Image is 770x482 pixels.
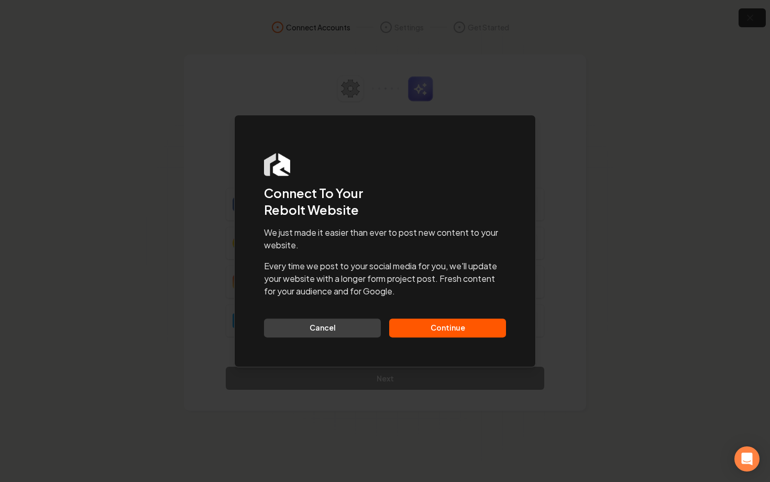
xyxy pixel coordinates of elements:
button: Cancel [264,319,381,337]
h2: Connect To Your Rebolt Website [264,184,506,218]
button: Continue [389,319,506,337]
img: Rebolt Logo [264,153,290,176]
p: We just made it easier than ever to post new content to your website. [264,226,506,251]
p: Every time we post to your social media for you, we'll update your website with a longer form pro... [264,260,506,298]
